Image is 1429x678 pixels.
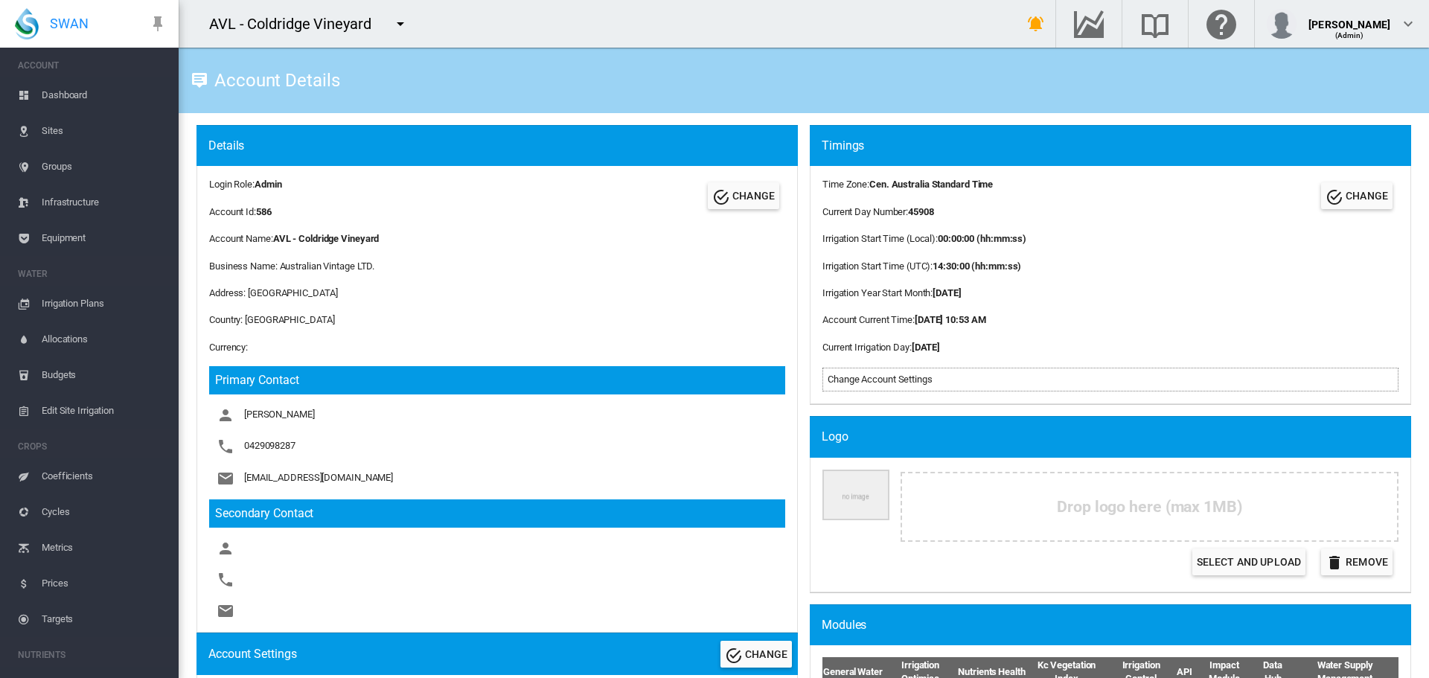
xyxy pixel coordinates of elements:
div: Account Settings [208,646,296,662]
span: CHANGE [745,648,787,660]
div: : [822,178,1026,191]
md-icon: icon-email [217,602,234,620]
div: : [822,341,1026,354]
div: Drop logo here (max 1MB) [901,472,1398,542]
span: Budgets [42,357,167,393]
div: Modules [822,617,1411,633]
div: AVL - Coldridge Vineyard [209,13,385,34]
span: WATER [18,262,167,286]
b: 586 [256,206,272,217]
b: 00:00:00 (hh:mm:ss) [938,233,1026,244]
div: : [822,287,1026,300]
md-icon: Go to the Data Hub [1071,15,1107,33]
div: : [822,232,1026,246]
span: ACCOUNT [18,54,167,77]
div: Currency: [209,341,785,354]
span: CHANGE [732,190,775,202]
b: 45908 [908,206,934,217]
div: [PERSON_NAME] [1308,11,1390,26]
span: SWAN [50,14,89,33]
span: Current Day Number [822,206,906,217]
b: Cen. Australia Standard Time [869,179,993,190]
span: Sites [42,113,167,149]
span: Allocations [42,322,167,357]
span: Coefficients [42,458,167,494]
div: Country: [GEOGRAPHIC_DATA] [209,313,785,327]
h3: Secondary Contact [209,499,785,528]
md-icon: icon-bell-ring [1027,15,1045,33]
b: AVL - Coldridge Vineyard [273,233,380,244]
button: icon-delete Remove [1321,549,1393,575]
b: [DATE] 10:53 AM [915,314,986,325]
div: Account Name: [209,232,785,246]
span: Irrigation Start Time (UTC) [822,260,930,272]
span: Irrigation Year Start Month [822,287,930,298]
md-icon: icon-phone [217,571,234,589]
md-icon: icon-menu-down [391,15,409,33]
md-icon: Search the knowledge base [1137,15,1173,33]
div: : [822,205,1026,219]
b: [DATE] [912,342,940,353]
span: NUTRIENTS [18,643,167,667]
span: Dashboard [42,77,167,113]
h3: Primary Contact [209,366,785,394]
button: icon-bell-ring [1021,9,1051,39]
div: Timings [822,138,1411,154]
div: Logo [822,429,1411,445]
div: Account Id: [209,205,281,219]
md-icon: icon-check-circle [725,647,743,665]
div: Account Details [208,75,340,86]
b: 14:30:00 (hh:mm:ss) [933,260,1021,272]
div: Business Name: Australian Vintage LTD. [209,260,785,273]
md-icon: icon-phone [217,438,234,455]
img: profile.jpg [1267,9,1297,39]
span: Time Zone [822,179,867,190]
md-icon: icon-pin [149,15,167,33]
div: Change Account Settings [828,373,1393,386]
div: Login Role: [209,178,281,191]
span: [PERSON_NAME] [244,409,315,420]
span: Infrastructure [42,185,167,220]
md-icon: Click here for help [1203,15,1239,33]
md-icon: icon-check-circle [712,188,730,206]
button: Change Account Timings [1321,182,1393,209]
span: Metrics [42,530,167,566]
md-icon: icon-check-circle [1326,188,1343,206]
span: Prices [42,566,167,601]
label: Select and Upload [1192,549,1305,575]
b: Admin [255,179,282,190]
span: Targets [42,601,167,637]
md-icon: icon-chevron-down [1399,15,1417,33]
span: Cycles [42,494,167,530]
md-icon: icon-delete [1326,554,1343,572]
span: Account Current Time [822,314,912,325]
span: Current Irrigation Day [822,342,909,353]
div: Address: [GEOGRAPHIC_DATA] [209,287,785,300]
div: : [822,260,1026,273]
span: Groups [42,149,167,185]
span: CHANGE [1346,190,1388,202]
span: Irrigation Start Time (Local) [822,233,936,244]
span: Irrigation Plans [42,286,167,322]
span: (Admin) [1335,31,1364,39]
div: Details [208,138,798,154]
span: [EMAIL_ADDRESS][DOMAIN_NAME] [244,472,393,483]
span: 0429098287 [244,441,295,452]
div: : [822,313,1026,327]
span: Remove [1346,556,1388,568]
span: Edit Site Irrigation [42,393,167,429]
button: Change Account Settings [720,641,792,668]
md-icon: icon-account [217,406,234,424]
img: Company Logo [822,470,889,521]
span: CROPS [18,435,167,458]
button: Change Account Details [708,182,779,209]
img: SWAN-Landscape-Logo-Colour-drop.png [15,8,39,39]
md-icon: icon-email [217,470,234,487]
md-icon: icon-tooltip-text [191,71,208,89]
md-icon: icon-account [217,540,234,557]
button: icon-menu-down [386,9,415,39]
b: [DATE] [933,287,961,298]
span: Equipment [42,220,167,256]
